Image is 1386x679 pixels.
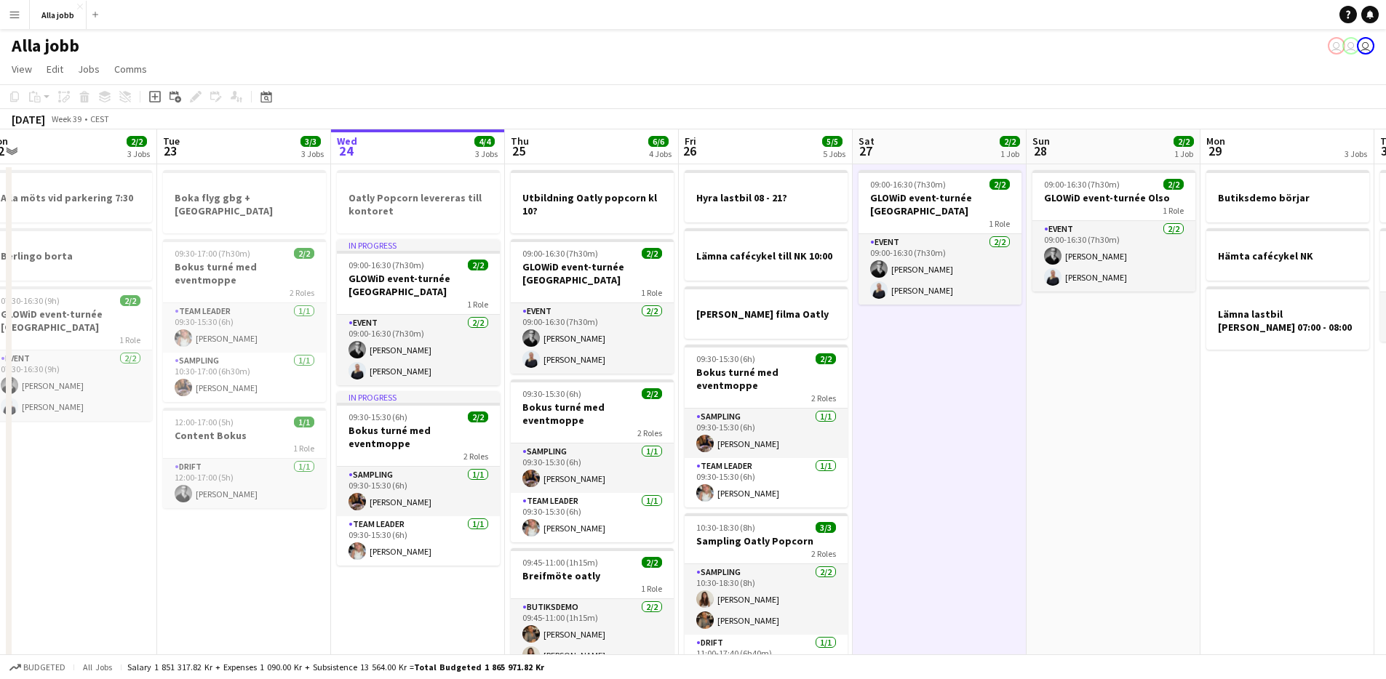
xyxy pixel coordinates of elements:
h3: Bokus turné med eventmoppe [337,424,500,450]
h3: GLOWiD event-turnée [GEOGRAPHIC_DATA] [859,191,1021,217]
app-card-role: Sampling1/109:30-15:30 (6h)[PERSON_NAME] [685,409,848,458]
app-card-role: Sampling1/109:30-15:30 (6h)[PERSON_NAME] [337,467,500,516]
span: 10:30-18:30 (8h) [696,522,755,533]
span: 23 [161,142,180,159]
span: 3/3 [300,136,321,147]
span: 2/2 [294,248,314,259]
button: Alla jobb [30,1,87,29]
h3: Lämna lastbil [PERSON_NAME] 07:00 - 08:00 [1206,308,1369,334]
h3: Content Bokus [163,429,326,442]
app-job-card: Oatly Popcorn levereras till kontoret [337,170,500,233]
span: 09:00-16:30 (7h30m) [870,179,946,190]
app-job-card: Lämna lastbil [PERSON_NAME] 07:00 - 08:00 [1206,286,1369,350]
span: 2/2 [642,248,662,259]
span: 07:30-16:30 (9h) [1,295,60,306]
span: 28 [1030,142,1050,159]
span: Jobs [78,63,100,76]
div: 3 Jobs [1345,148,1367,159]
h3: Bokus turné med eventmoppe [511,401,674,427]
app-card-role: Event2/209:00-16:30 (7h30m)[PERSON_NAME][PERSON_NAME] [1032,221,1195,292]
span: 1 Role [641,583,662,594]
app-card-role: Sampling2/210:30-18:30 (8h)[PERSON_NAME][PERSON_NAME] [685,564,848,635]
span: 12:00-17:00 (5h) [175,417,234,427]
button: Budgeted [7,659,68,675]
h3: Bokus turné med eventmoppe [685,366,848,392]
app-job-card: 09:00-16:30 (7h30m)2/2GLOWiD event-turnée Olso1 RoleEvent2/209:00-16:30 (7h30m)[PERSON_NAME][PERS... [1032,170,1195,292]
span: 2/2 [1163,179,1184,190]
span: 2 Roles [637,427,662,438]
app-job-card: 09:45-11:00 (1h15m)2/2Breifmöte oatly1 RoleButiksdemo2/209:45-11:00 (1h15m)[PERSON_NAME][PERSON_N... [511,548,674,670]
span: 1 Role [641,287,662,298]
span: 2/2 [989,179,1010,190]
span: 2 Roles [811,548,836,559]
app-card-role: Butiksdemo2/209:45-11:00 (1h15m)[PERSON_NAME][PERSON_NAME] [511,599,674,670]
app-job-card: In progress09:30-15:30 (6h)2/2Bokus turné med eventmoppe2 RolesSampling1/109:30-15:30 (6h)[PERSON... [337,391,500,566]
h3: GLOWiD event-turnée [GEOGRAPHIC_DATA] [337,272,500,298]
h3: Boka flyg gbg + [GEOGRAPHIC_DATA] [163,191,326,217]
span: Fri [685,134,696,148]
span: Thu [511,134,529,148]
span: 2/2 [468,411,488,422]
a: View [6,60,38,79]
span: Week 39 [48,113,84,124]
app-card-role: Event2/209:00-16:30 (7h30m)[PERSON_NAME][PERSON_NAME] [859,234,1021,305]
span: 1 Role [989,218,1010,229]
h3: Butiksdemo börjar [1206,191,1369,204]
a: Comms [108,60,153,79]
div: 3 Jobs [127,148,150,159]
h3: GLOWiD event-turnée [GEOGRAPHIC_DATA] [511,260,674,286]
span: 2 Roles [463,451,488,462]
span: 09:00-16:30 (7h30m) [522,248,598,259]
span: 2/2 [642,388,662,399]
span: 2/2 [1000,136,1020,147]
div: Salary 1 851 317.82 kr + Expenses 1 090.00 kr + Subsistence 13 564.00 kr = [127,662,544,672]
span: Sun [1032,134,1050,148]
app-card-role: Sampling1/109:30-15:30 (6h)[PERSON_NAME] [511,443,674,493]
app-job-card: 12:00-17:00 (5h)1/1Content Bokus1 RoleDrift1/112:00-17:00 (5h)[PERSON_NAME] [163,408,326,508]
span: 1 Role [293,443,314,454]
a: Jobs [72,60,105,79]
app-user-avatar: Hedda Lagerbielke [1342,37,1360,55]
div: CEST [90,113,109,124]
div: Hyra lastbil 08 - 21? [685,170,848,222]
div: Hämta cafécykel NK [1206,228,1369,281]
app-card-role: Team Leader1/109:30-15:30 (6h)[PERSON_NAME] [685,458,848,507]
app-user-avatar: Emil Hasselberg [1357,37,1374,55]
h3: Oatly Popcorn levereras till kontoret [337,191,500,217]
app-card-role: Drift1/112:00-17:00 (5h)[PERSON_NAME] [163,459,326,508]
span: 29 [1204,142,1225,159]
div: 4 Jobs [649,148,672,159]
div: 3 Jobs [475,148,498,159]
h3: Hyra lastbil 08 - 21? [685,191,848,204]
span: 09:30-17:00 (7h30m) [175,248,250,259]
div: Butiksdemo börjar [1206,170,1369,222]
app-job-card: [PERSON_NAME] filma Oatly [685,286,848,339]
div: In progress [337,391,500,403]
span: 1/1 [294,417,314,427]
span: All jobs [80,662,115,672]
span: 2 Roles [811,393,836,403]
span: 2/2 [127,136,147,147]
span: Wed [337,134,357,148]
span: 09:30-15:30 (6h) [349,411,407,422]
span: 09:00-16:30 (7h30m) [349,260,424,270]
span: 2/2 [1174,136,1194,147]
app-card-role: Event2/209:00-16:30 (7h30m)[PERSON_NAME][PERSON_NAME] [511,303,674,374]
app-job-card: 09:00-16:30 (7h30m)2/2GLOWiD event-turnée [GEOGRAPHIC_DATA]1 RoleEvent2/209:00-16:30 (7h30m)[PERS... [511,239,674,374]
div: Utbildning Oatly popcorn kl 10? [511,170,674,233]
span: Total Budgeted 1 865 971.82 kr [414,662,544,672]
h3: Hämta cafécykel NK [1206,249,1369,262]
span: 2/2 [642,557,662,568]
app-card-role: Team Leader1/109:30-15:30 (6h)[PERSON_NAME] [163,303,326,353]
span: 2 Roles [290,287,314,298]
span: Mon [1206,134,1225,148]
span: 09:00-16:30 (7h30m) [1044,179,1120,190]
app-job-card: In progress09:00-16:30 (7h30m)2/2GLOWiD event-turnée [GEOGRAPHIC_DATA]1 RoleEvent2/209:00-16:30 (... [337,239,500,385]
h3: Sampling Oatly Popcorn [685,534,848,547]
